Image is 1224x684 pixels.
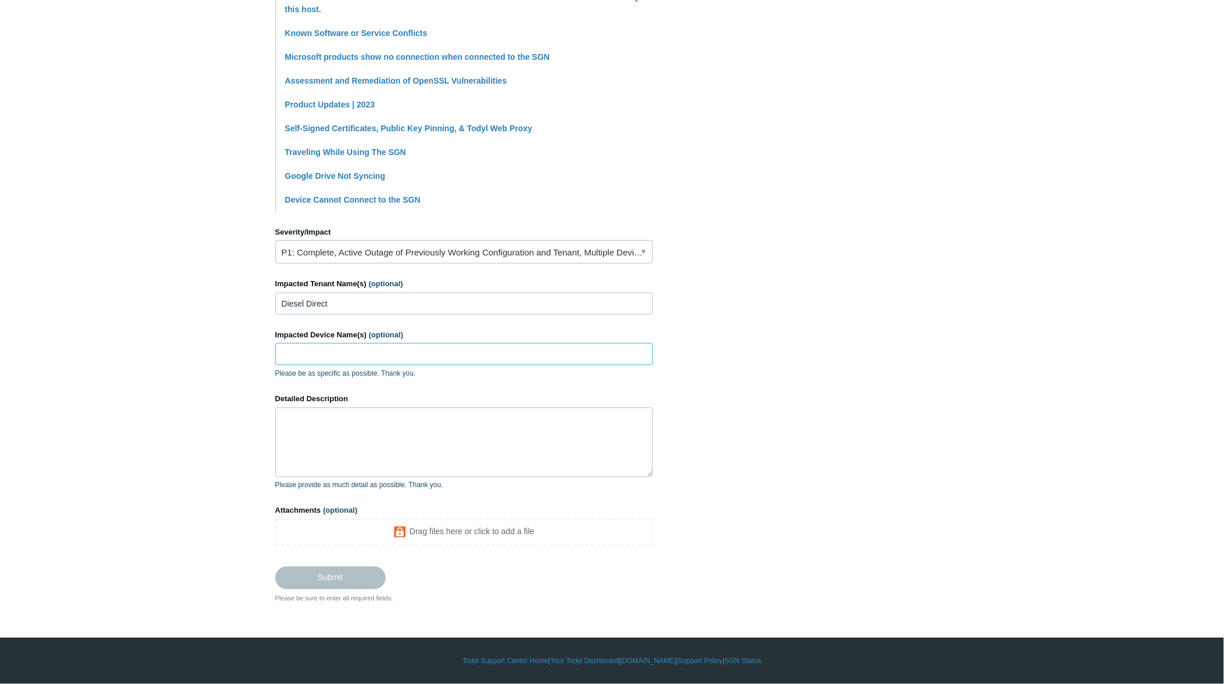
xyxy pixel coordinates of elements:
[275,594,653,604] div: Please be sure to enter all required fields.
[275,656,949,667] div: | | | |
[725,656,762,667] a: SGN Status
[285,171,386,181] a: Google Drive Not Syncing
[285,76,507,85] a: Assessment and Remediation of OpenSSL Vulnerabilities
[285,147,406,157] a: Traveling While Using The SGN
[369,279,403,288] span: (optional)
[285,100,375,109] a: Product Updates | 2023
[275,480,653,491] p: Please provide as much detail as possible. Thank you.
[275,278,653,290] label: Impacted Tenant Name(s)
[620,656,676,667] a: [DOMAIN_NAME]
[275,240,653,264] a: P1: Complete, Active Outage of Previously Working Configuration and Tenant, Multiple Devices
[678,656,723,667] a: Support Policy
[369,330,403,339] span: (optional)
[275,567,386,589] input: Submit
[285,195,421,204] a: Device Cannot Connect to the SGN
[275,329,653,341] label: Impacted Device Name(s)
[285,52,550,62] a: Microsoft products show no connection when connected to the SGN
[550,656,618,667] a: Your Todyl Dashboard
[285,28,428,38] a: Known Software or Service Conflicts
[275,505,653,517] label: Attachments
[275,393,653,405] label: Detailed Description
[275,368,653,379] p: Please be as specific as possible. Thank you.
[462,656,548,667] a: Todyl Support Center Home
[323,506,357,515] span: (optional)
[285,124,533,133] a: Self-Signed Certificates, Public Key Pinning, & Todyl Web Proxy
[275,226,653,238] label: Severity/Impact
